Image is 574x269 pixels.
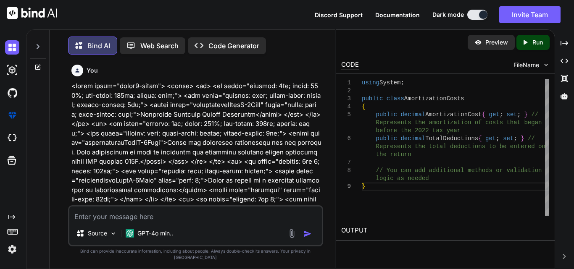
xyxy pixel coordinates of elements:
span: { [362,103,365,110]
p: Bind AI [87,41,110,51]
span: get [485,135,496,142]
span: logic as needed [376,175,429,182]
span: public [362,95,383,102]
span: Represents the total deductions to be entered on [376,143,545,150]
p: Preview [485,38,508,47]
img: preview [474,39,482,46]
span: decimal [400,111,425,118]
span: set [503,135,513,142]
span: ; [496,135,499,142]
p: Code Generator [208,41,259,51]
div: CODE [341,60,359,70]
span: before the 2022 tax year [376,127,461,134]
img: cloudideIcon [5,131,19,145]
img: icon [303,230,312,238]
span: public [376,135,397,142]
img: premium [5,108,19,123]
div: 3 [341,95,351,103]
img: GPT-4o mini [126,229,134,238]
span: AmortizationCosts [404,95,464,102]
span: } [524,111,528,118]
button: Invite Team [499,6,561,23]
div: 2 [341,87,351,95]
div: 6 [341,135,351,143]
span: FileName [513,61,539,69]
div: 8 [341,167,351,175]
div: 1 [341,79,351,87]
img: Bind AI [7,7,57,19]
div: 7 [341,159,351,167]
p: Source [88,229,107,238]
span: Dark mode [432,10,464,19]
p: Bind can provide inaccurate information, including about people. Always double-check its answers.... [68,248,323,261]
span: AmortizationCost [425,111,482,118]
span: decimal [400,135,425,142]
img: chevron down [542,61,550,68]
span: { [482,111,485,118]
span: set [507,111,517,118]
img: attachment [287,229,297,238]
p: Web Search [140,41,179,51]
p: Run [532,38,543,47]
span: } [362,183,365,190]
img: settings [5,242,19,256]
span: System [379,79,400,86]
img: githubDark [5,86,19,100]
span: { [478,135,482,142]
span: // [528,135,535,142]
span: get [489,111,500,118]
p: GPT-4o min.. [137,229,173,238]
div: 9 [341,183,351,191]
button: Documentation [375,10,420,19]
img: Pick Models [110,230,117,237]
span: TotalDeductions [425,135,478,142]
span: ; [500,111,503,118]
span: using [362,79,379,86]
div: 4 [341,103,351,111]
span: public [376,111,397,118]
span: ; [517,111,521,118]
span: Documentation [375,11,420,18]
img: darkAi-studio [5,63,19,77]
span: // [531,111,538,118]
span: ; [513,135,517,142]
img: darkChat [5,40,19,55]
h6: You [87,66,98,75]
h2: OUTPUT [336,221,555,240]
span: } [521,135,524,142]
span: // You can add additional methods or validation [376,167,542,174]
div: 5 [341,111,351,119]
span: Represents the amortization of costs that began [376,119,542,126]
span: class [387,95,404,102]
span: ; [400,79,404,86]
span: Discord Support [315,11,363,18]
button: Discord Support [315,10,363,19]
span: the return [376,151,411,158]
